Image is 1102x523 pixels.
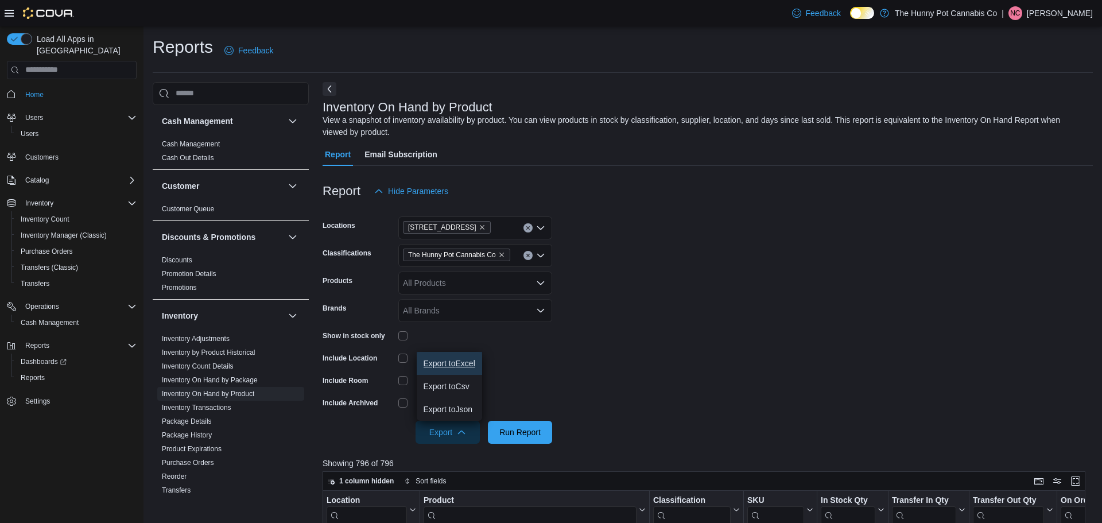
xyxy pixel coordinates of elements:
button: Open list of options [536,223,545,233]
input: Dark Mode [850,7,874,19]
span: Reports [25,341,49,350]
div: View a snapshot of inventory availability by product. You can view products in stock by classific... [323,114,1087,138]
h3: Discounts & Promotions [162,231,255,243]
span: Cash Management [21,318,79,327]
button: Customer [162,180,284,192]
span: Catalog [25,176,49,185]
button: Export toExcel [417,352,482,375]
button: Operations [2,299,141,315]
span: Feedback [238,45,273,56]
span: Inventory Count Details [162,362,234,371]
a: Inventory On Hand by Product [162,390,254,398]
span: NC [1010,6,1020,20]
button: Transfers (Classic) [11,259,141,276]
span: Inventory Count [21,215,69,224]
a: Inventory On Hand by Package [162,376,258,384]
span: Export to Csv [424,382,475,391]
span: Reports [21,339,137,352]
a: Inventory Transactions [162,404,231,412]
button: Users [11,126,141,142]
h3: Inventory On Hand by Product [323,100,492,114]
div: Nick Cirinna [1008,6,1022,20]
button: Users [2,110,141,126]
button: Export [416,421,480,444]
span: Run Report [499,427,541,438]
span: Purchase Orders [162,458,214,467]
div: Product [424,495,637,506]
button: Run Report [488,421,552,444]
button: Keyboard shortcuts [1032,474,1046,488]
label: Classifications [323,249,371,258]
a: Reorder [162,472,187,481]
a: Transfers (Classic) [16,261,83,274]
span: Reports [21,373,45,382]
span: Email Subscription [364,143,437,166]
a: Dashboards [16,355,71,369]
button: Transfers [11,276,141,292]
p: | [1002,6,1004,20]
div: Location [327,495,407,506]
span: Operations [25,302,59,311]
a: Users [16,127,43,141]
span: Product Expirations [162,444,222,454]
a: Inventory Count [16,212,74,226]
span: Settings [21,394,137,408]
a: Home [21,88,48,102]
span: Dashboards [21,357,67,366]
button: Reports [21,339,54,352]
button: Open list of options [536,251,545,260]
span: Export to Json [424,405,475,414]
button: Open list of options [536,278,545,288]
button: Customer [286,179,300,193]
a: Customers [21,150,63,164]
span: Inventory Transactions [162,403,231,412]
button: Reports [11,370,141,386]
label: Products [323,276,352,285]
span: The Hunny Pot Cannabis Co [403,249,510,261]
button: Reports [2,338,141,354]
span: Load All Apps in [GEOGRAPHIC_DATA] [32,33,137,56]
span: Customers [21,150,137,164]
span: Inventory Adjustments [162,334,230,343]
a: Discounts [162,256,192,264]
span: Settings [25,397,50,406]
button: Cash Management [162,115,284,127]
span: Inventory On Hand by Product [162,389,254,398]
a: Feedback [220,39,278,62]
span: [STREET_ADDRESS] [408,222,476,233]
a: Package History [162,431,212,439]
a: Customer Queue [162,205,214,213]
button: Catalog [2,172,141,188]
div: Transfer In Qty [892,495,956,506]
span: Transfers [162,486,191,495]
p: The Hunny Pot Cannabis Co [895,6,997,20]
h3: Customer [162,180,199,192]
span: The Hunny Pot Cannabis Co [408,249,496,261]
button: Purchase Orders [11,243,141,259]
span: Users [21,129,38,138]
span: Reports [16,371,137,385]
button: Catalog [21,173,53,187]
button: Settings [2,393,141,409]
a: Purchase Orders [162,459,214,467]
div: In Stock Qty [821,495,875,506]
a: Product Expirations [162,445,222,453]
a: Transfers [162,486,191,494]
span: Package History [162,431,212,440]
span: Cash Out Details [162,153,214,162]
button: Export toJson [417,398,482,421]
span: Home [25,90,44,99]
button: Cash Management [286,114,300,128]
a: Transfers [16,277,54,290]
button: Cash Management [11,315,141,331]
span: Cash Management [16,316,137,330]
span: Sort fields [416,476,446,486]
span: Report [325,143,351,166]
button: Sort fields [399,474,451,488]
button: Home [2,86,141,103]
button: Inventory [162,310,284,321]
span: Transfers [21,279,49,288]
a: Cash Management [16,316,83,330]
a: Cash Management [162,140,220,148]
button: Hide Parameters [370,180,453,203]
